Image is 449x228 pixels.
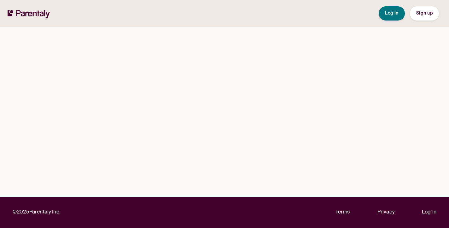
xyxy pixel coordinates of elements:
[377,208,394,217] a: Privacy
[13,208,61,217] p: © 2025 Parentaly Inc.
[422,208,436,217] a: Log in
[416,11,433,15] span: Sign up
[385,11,399,15] span: Log in
[379,6,405,21] button: Log in
[410,6,439,21] button: Sign up
[335,208,350,217] a: Terms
